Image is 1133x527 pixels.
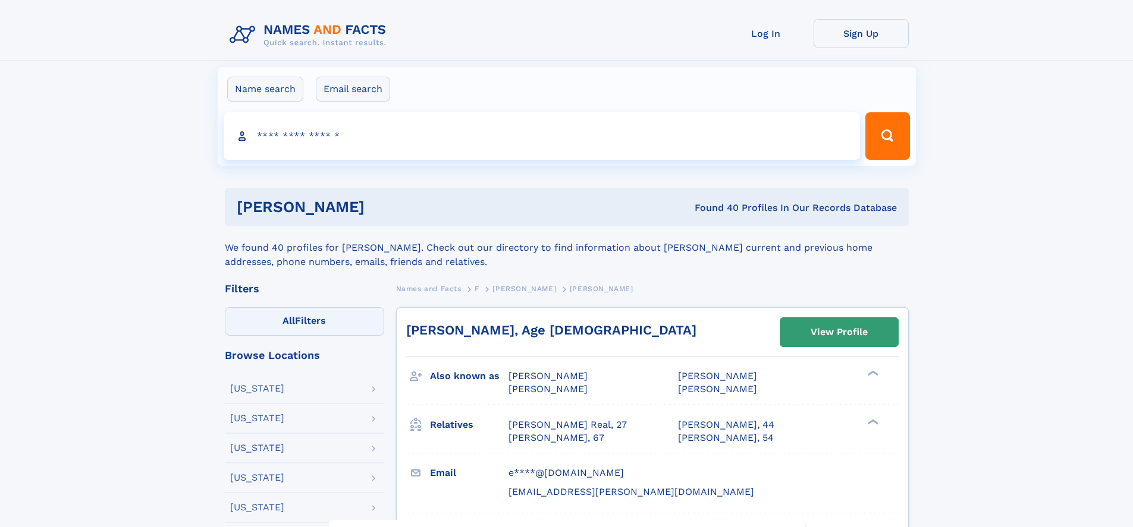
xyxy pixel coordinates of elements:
[230,443,284,453] div: [US_STATE]
[811,318,868,346] div: View Profile
[509,418,627,431] a: [PERSON_NAME] Real, 27
[224,112,861,160] input: search input
[678,383,757,395] span: [PERSON_NAME]
[678,431,774,444] a: [PERSON_NAME], 54
[570,285,633,293] span: [PERSON_NAME]
[237,200,530,214] h1: [PERSON_NAME]
[509,370,588,381] span: [PERSON_NAME]
[529,201,897,214] div: Found 40 Profiles In Our Records Database
[225,350,384,361] div: Browse Locations
[225,283,384,294] div: Filters
[396,281,462,296] a: Names and Facts
[227,77,303,102] label: Name search
[509,431,604,444] a: [PERSON_NAME], 67
[865,112,909,160] button: Search Button
[230,473,284,482] div: [US_STATE]
[475,281,479,296] a: F
[225,226,909,269] div: We found 40 profiles for [PERSON_NAME]. Check out our directory to find information about [PERSON...
[225,307,384,336] label: Filters
[475,285,479,293] span: F
[230,414,284,423] div: [US_STATE]
[814,19,909,48] a: Sign Up
[230,384,284,393] div: [US_STATE]
[430,415,509,435] h3: Relatives
[430,463,509,483] h3: Email
[780,318,898,346] a: View Profile
[678,418,774,431] a: [PERSON_NAME], 44
[283,315,295,326] span: All
[718,19,814,48] a: Log In
[509,486,754,497] span: [EMAIL_ADDRESS][PERSON_NAME][DOMAIN_NAME]
[406,323,696,337] a: [PERSON_NAME], Age [DEMOGRAPHIC_DATA]
[492,285,556,293] span: [PERSON_NAME]
[865,418,879,425] div: ❯
[509,383,588,395] span: [PERSON_NAME]
[678,370,757,381] span: [PERSON_NAME]
[430,366,509,386] h3: Also known as
[225,19,396,51] img: Logo Names and Facts
[492,281,556,296] a: [PERSON_NAME]
[865,370,879,377] div: ❯
[230,503,284,512] div: [US_STATE]
[316,77,390,102] label: Email search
